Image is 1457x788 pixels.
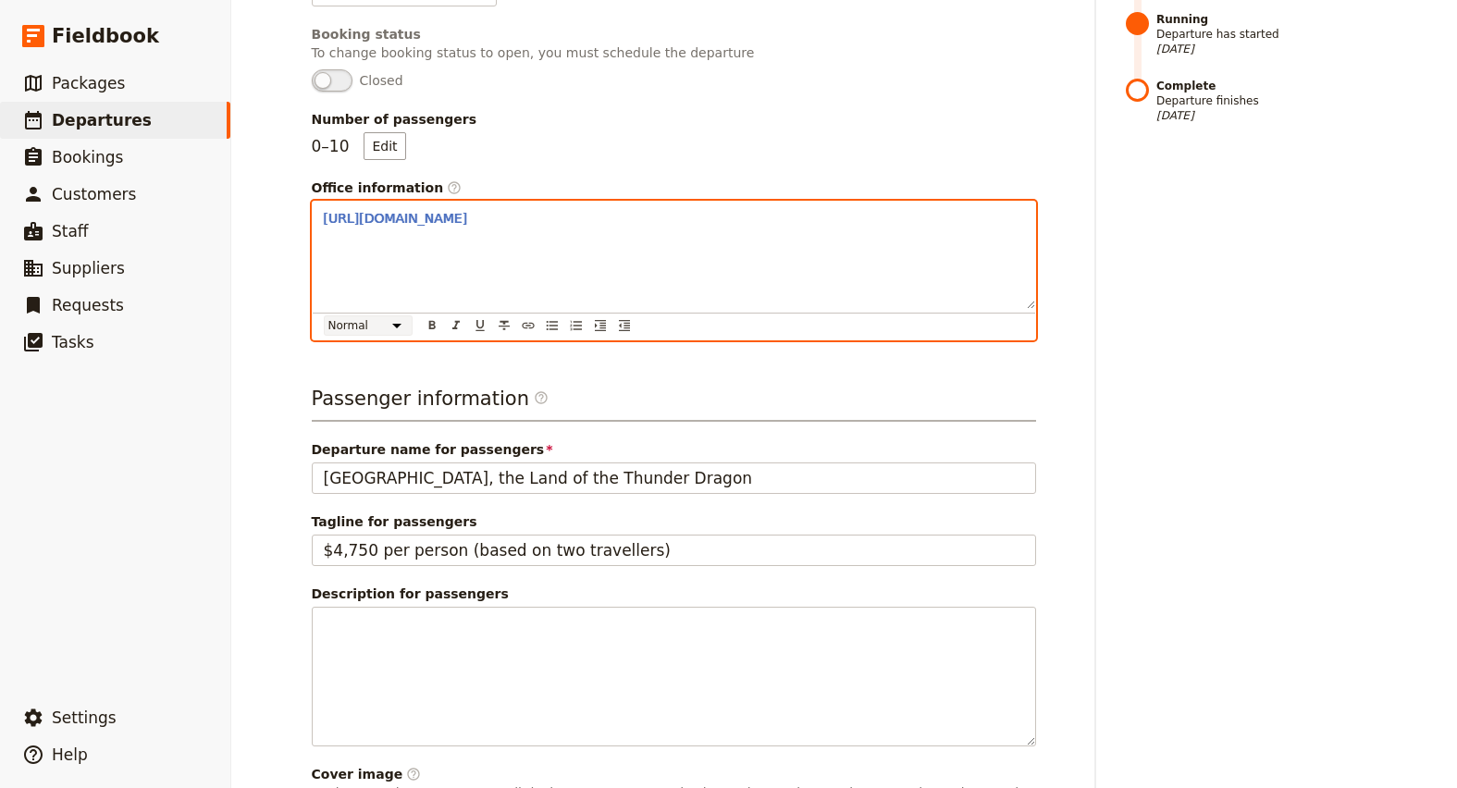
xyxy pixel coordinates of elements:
[534,390,549,412] span: ​
[1156,42,1377,56] span: [DATE]
[590,315,611,336] button: Increase indent
[360,71,403,90] span: Closed
[364,132,405,160] button: Number of passengers0–10
[566,315,587,336] button: Numbered list
[1156,108,1377,123] span: [DATE]
[52,222,89,240] span: Staff
[534,390,549,405] span: ​
[52,259,125,277] span: Suppliers
[52,111,152,129] span: Departures
[1156,79,1377,93] strong: Complete
[312,535,1036,566] input: Tagline for passengers
[312,110,1036,129] span: Number of passengers
[52,74,125,92] span: Packages
[52,22,159,50] span: Fieldbook
[1156,12,1377,56] span: Departure has started
[52,333,94,351] span: Tasks
[312,43,1036,62] p: To change booking status to open, you must schedule the departure
[518,315,538,336] button: Insert link
[312,179,1036,197] div: Office information
[52,185,136,203] span: Customers
[52,708,117,727] span: Settings
[312,462,1036,494] input: Departure name for passengers
[312,765,1036,783] div: Cover image
[312,440,1036,459] span: Departure name for passengers
[324,211,468,226] a: [URL][DOMAIN_NAME]
[52,745,88,764] span: Help
[52,148,123,166] span: Bookings
[446,315,466,336] button: Format italic
[1156,12,1377,27] strong: Running
[312,585,1036,603] div: Description for passengers
[494,315,514,336] button: Format strikethrough
[312,25,1036,43] div: Booking status
[312,132,406,160] p: 0 – 10
[406,767,421,782] span: ​
[1156,79,1377,123] span: Departure finishes
[312,385,1036,422] h3: Passenger information
[614,315,635,336] button: Decrease indent
[52,296,124,314] span: Requests
[422,315,442,336] button: Format bold
[470,315,490,336] button: Format underline
[542,315,562,336] button: Bulleted list
[447,180,462,195] span: ​
[312,512,1036,531] span: Tagline for passengers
